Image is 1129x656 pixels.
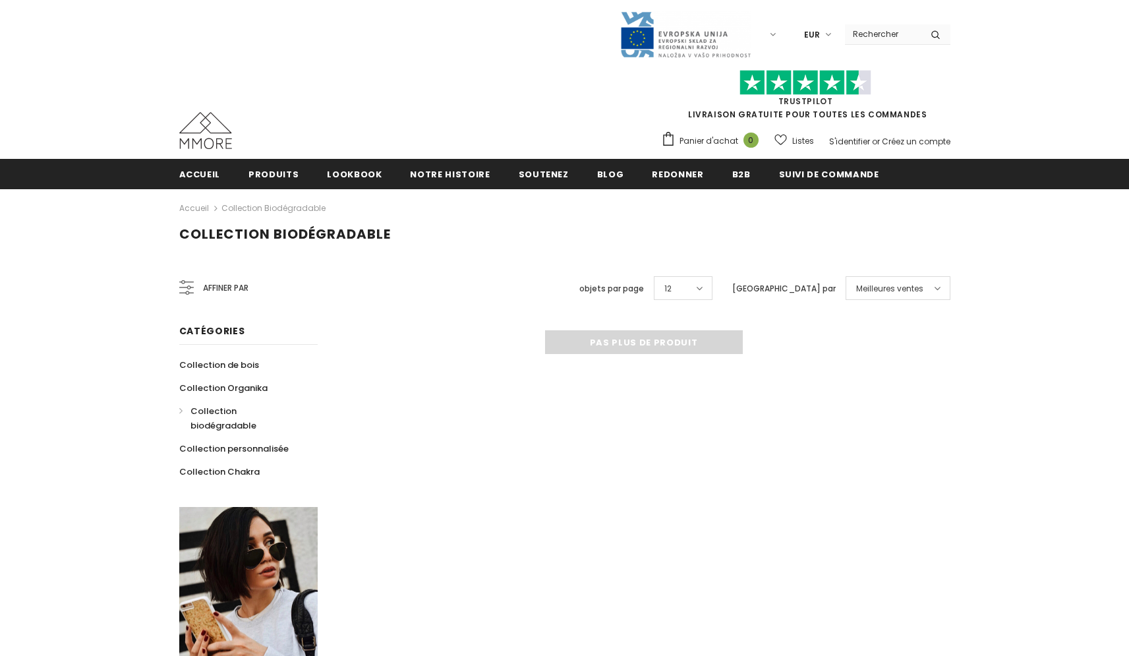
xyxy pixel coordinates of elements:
[179,465,260,478] span: Collection Chakra
[248,168,299,181] span: Produits
[519,168,569,181] span: soutenez
[190,405,256,432] span: Collection biodégradable
[179,442,289,455] span: Collection personnalisée
[579,282,644,295] label: objets par page
[779,168,879,181] span: Suivi de commande
[664,282,672,295] span: 12
[327,168,382,181] span: Lookbook
[804,28,820,42] span: EUR
[872,136,880,147] span: or
[327,159,382,189] a: Lookbook
[179,168,221,181] span: Accueil
[652,168,703,181] span: Redonner
[732,159,751,189] a: B2B
[739,70,871,96] img: Faites confiance aux étoiles pilotes
[597,159,624,189] a: Blog
[519,159,569,189] a: soutenez
[845,24,921,44] input: Search Site
[410,159,490,189] a: Notre histoire
[179,324,245,338] span: Catégories
[661,76,950,120] span: LIVRAISON GRATUITE POUR TOUTES LES COMMANDES
[620,28,751,40] a: Javni Razpis
[179,382,268,394] span: Collection Organika
[732,282,836,295] label: [GEOGRAPHIC_DATA] par
[732,168,751,181] span: B2B
[203,281,248,295] span: Affiner par
[779,159,879,189] a: Suivi de commande
[179,437,289,460] a: Collection personnalisée
[221,202,326,214] a: Collection biodégradable
[179,112,232,149] img: Cas MMORE
[743,133,759,148] span: 0
[829,136,870,147] a: S'identifier
[179,376,268,400] a: Collection Organika
[792,134,814,148] span: Listes
[661,131,765,151] a: Panier d'achat 0
[179,200,209,216] a: Accueil
[179,225,391,243] span: Collection biodégradable
[248,159,299,189] a: Produits
[882,136,950,147] a: Créez un compte
[179,400,303,437] a: Collection biodégradable
[179,359,259,371] span: Collection de bois
[652,159,703,189] a: Redonner
[778,96,833,107] a: TrustPilot
[680,134,738,148] span: Panier d'achat
[410,168,490,181] span: Notre histoire
[179,460,260,483] a: Collection Chakra
[856,282,923,295] span: Meilleures ventes
[597,168,624,181] span: Blog
[179,159,221,189] a: Accueil
[620,11,751,59] img: Javni Razpis
[774,129,814,152] a: Listes
[179,353,259,376] a: Collection de bois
